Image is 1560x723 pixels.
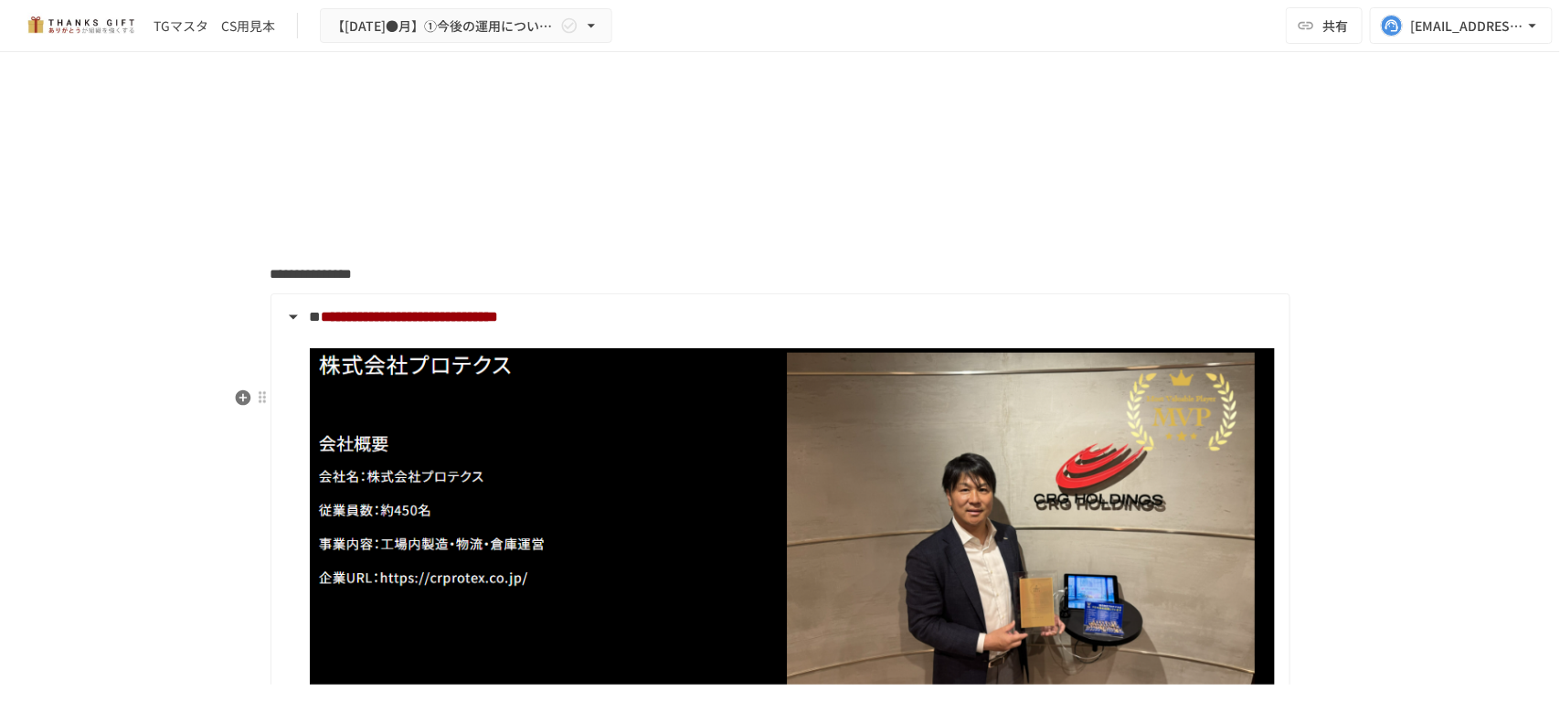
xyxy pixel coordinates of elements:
[1286,7,1363,44] button: 共有
[332,15,557,37] span: 【[DATE]●月】①今後の運用についてのご案内/THANKS GIFTキックオフMTG
[1410,15,1523,37] div: [EMAIL_ADDRESS][DOMAIN_NAME]
[320,8,612,44] button: 【[DATE]●月】①今後の運用についてのご案内/THANKS GIFTキックオフMTG
[22,11,139,40] img: mMP1OxWUAhQbsRWCurg7vIHe5HqDpP7qZo7fRoNLXQh
[154,16,275,36] div: TGマスタ CS用見本
[1322,16,1348,36] span: 共有
[1370,7,1553,44] button: [EMAIL_ADDRESS][DOMAIN_NAME]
